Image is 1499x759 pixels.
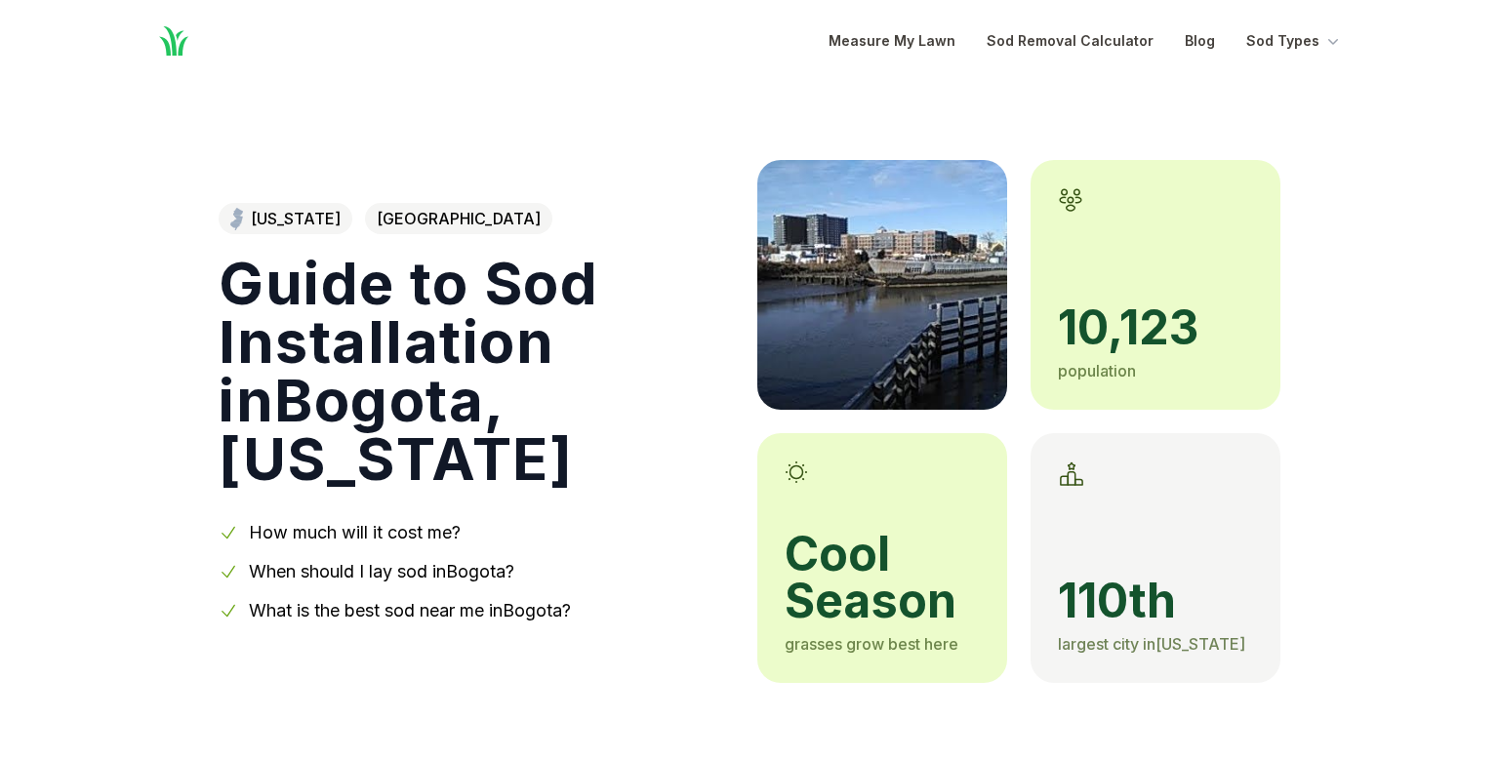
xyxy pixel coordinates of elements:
span: 10,123 [1058,304,1253,351]
a: [US_STATE] [219,203,352,234]
span: 110th [1058,578,1253,624]
a: Measure My Lawn [829,29,955,53]
span: grasses grow best here [785,634,958,654]
span: [GEOGRAPHIC_DATA] [365,203,552,234]
span: largest city in [US_STATE] [1058,634,1245,654]
h1: Guide to Sod Installation in Bogota , [US_STATE] [219,254,726,488]
a: Blog [1185,29,1215,53]
img: New Jersey state outline [230,207,243,231]
img: A picture of Bogota [757,160,1007,410]
span: cool season [785,531,980,624]
a: How much will it cost me? [249,522,461,542]
a: Sod Removal Calculator [987,29,1154,53]
a: What is the best sod near me inBogota? [249,600,571,620]
span: population [1058,361,1136,380]
a: When should I lay sod inBogota? [249,561,514,581]
button: Sod Types [1246,29,1343,53]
